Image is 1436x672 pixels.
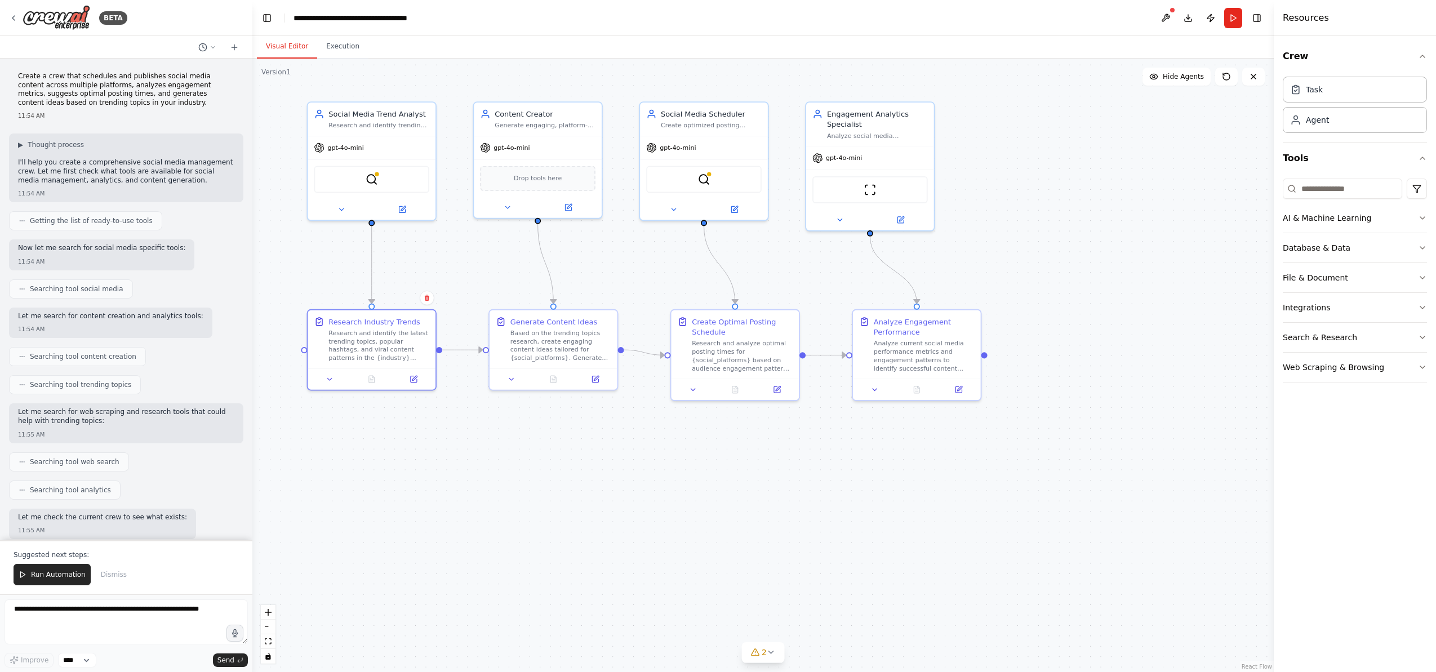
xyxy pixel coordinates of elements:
[874,317,975,337] div: Analyze Engagement Performance
[1283,212,1371,224] div: AI & Machine Learning
[261,634,275,649] button: fit view
[30,457,119,466] span: Searching tool web search
[18,325,203,333] div: 11:54 AM
[261,620,275,634] button: zoom out
[1283,11,1329,25] h4: Resources
[1283,41,1427,72] button: Crew
[495,109,595,119] div: Content Creator
[294,12,407,24] nav: breadcrumb
[18,244,185,253] p: Now let me search for social media specific tools:
[442,345,483,355] g: Edge from 304a9e16-918b-4cad-b324-0caaee37b0e2 to e05f1f6f-155e-4572-b11a-adeff77c3980
[692,317,793,337] div: Create Optimal Posting Schedule
[99,11,127,25] div: BETA
[95,564,132,585] button: Dismiss
[328,109,429,119] div: Social Media Trend Analyst
[18,312,203,321] p: Let me search for content creation and analytics tools:
[762,647,767,658] span: 2
[1283,72,1427,142] div: Crew
[806,350,846,360] g: Edge from e94d295a-3fb6-4fca-9333-27df986c40b6 to b163ad11-478a-4efe-82e0-21a62556169f
[259,10,275,26] button: Hide left sidebar
[18,72,234,107] p: Create a crew that schedules and publishes social media content across multiple platforms, analyz...
[18,158,234,185] p: I'll help you create a comprehensive social media management crew. Let me first check what tools ...
[257,35,317,59] button: Visual Editor
[692,339,793,372] div: Research and analyze optimal posting times for {social_platforms} based on audience engagement pa...
[826,154,862,162] span: gpt-4o-mini
[420,291,434,305] button: Delete node
[225,41,243,54] button: Start a new chat
[865,237,922,304] g: Edge from 31edf891-a77d-44a7-9156-4bd30a904876 to b163ad11-478a-4efe-82e0-21a62556169f
[30,486,111,495] span: Searching tool analytics
[30,352,136,361] span: Searching tool content creation
[1283,242,1350,253] div: Database & Data
[705,203,763,216] button: Open in side panel
[1283,332,1357,343] div: Search & Research
[18,408,234,425] p: Let me search for web scraping and research tools that could help with trending topics:
[18,513,187,522] p: Let me check the current crew to see what exists:
[31,570,86,579] span: Run Automation
[624,345,665,361] g: Edge from e05f1f6f-155e-4572-b11a-adeff77c3980 to e94d295a-3fb6-4fca-9333-27df986c40b6
[874,339,975,372] div: Analyze current social media performance metrics and engagement patterns to identify successful c...
[30,380,131,389] span: Searching tool trending topics
[1306,114,1329,126] div: Agent
[488,309,618,391] div: Generate Content IdeasBased on the trending topics research, create engaging content ideas tailor...
[261,605,275,664] div: React Flow controls
[18,140,23,149] span: ▶
[328,317,420,327] div: Research Industry Trends
[350,373,394,385] button: No output available
[827,109,928,130] div: Engagement Analytics Specialist
[1283,302,1330,313] div: Integrations
[23,5,90,30] img: Logo
[1283,233,1427,262] button: Database & Data
[18,112,234,120] div: 11:54 AM
[827,132,928,140] div: Analyze social media performance metrics, identify engagement patterns, and provide data-driven r...
[670,309,800,401] div: Create Optimal Posting ScheduleResearch and analyze optimal posting times for {social_platforms} ...
[1283,143,1427,174] button: Tools
[327,144,363,152] span: gpt-4o-mini
[30,284,123,293] span: Searching tool social media
[18,189,234,198] div: 11:54 AM
[317,35,368,59] button: Execution
[661,109,762,119] div: Social Media Scheduler
[28,140,84,149] span: Thought process
[101,570,127,579] span: Dismiss
[366,173,378,185] img: BraveSearchTool
[1283,263,1427,292] button: File & Document
[1242,664,1272,670] a: React Flow attribution
[805,101,935,231] div: Engagement Analytics SpecialistAnalyze social media performance metrics, identify engagement patt...
[510,329,611,362] div: Based on the trending topics research, create engaging content ideas tailored for {social_platfor...
[473,101,602,219] div: Content CreatorGenerate engaging, platform-specific social media content including posts, caption...
[941,384,976,396] button: Open in side panel
[1283,293,1427,322] button: Integrations
[18,140,84,149] button: ▶Thought process
[514,173,562,183] span: Drop tools here
[1142,68,1211,86] button: Hide Agents
[367,226,377,303] g: Edge from 8a292aa3-f503-486b-879f-70acaf149884 to 304a9e16-918b-4cad-b324-0caaee37b0e2
[18,257,185,266] div: 11:54 AM
[1283,174,1427,391] div: Tools
[5,653,54,667] button: Improve
[328,329,429,362] div: Research and identify the latest trending topics, popular hashtags, and viral content patterns in...
[194,41,221,54] button: Switch to previous chat
[539,201,597,213] button: Open in side panel
[871,213,930,226] button: Open in side panel
[261,605,275,620] button: zoom in
[21,656,48,665] span: Improve
[213,653,248,667] button: Send
[699,226,740,303] g: Edge from f3390edf-c0e1-4942-9afe-71ff91a5ee90 to e94d295a-3fb6-4fca-9333-27df986c40b6
[1283,362,1384,373] div: Web Scraping & Browsing
[395,373,431,385] button: Open in side panel
[510,317,597,327] div: Generate Content Ideas
[697,173,710,185] img: SerplyWebSearchTool
[226,625,243,642] button: Click to speak your automation idea
[373,203,432,216] button: Open in side panel
[30,216,153,225] span: Getting the list of ready-to-use tools
[1283,323,1427,352] button: Search & Research
[307,101,437,221] div: Social Media Trend AnalystResearch and identify trending topics, hashtags, and viral content in t...
[660,144,696,152] span: gpt-4o-mini
[14,550,239,559] p: Suggested next steps:
[1249,10,1265,26] button: Hide right sidebar
[261,68,291,77] div: Version 1
[864,184,876,196] img: ScrapeWebsiteTool
[741,642,785,663] button: 2
[577,373,613,385] button: Open in side panel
